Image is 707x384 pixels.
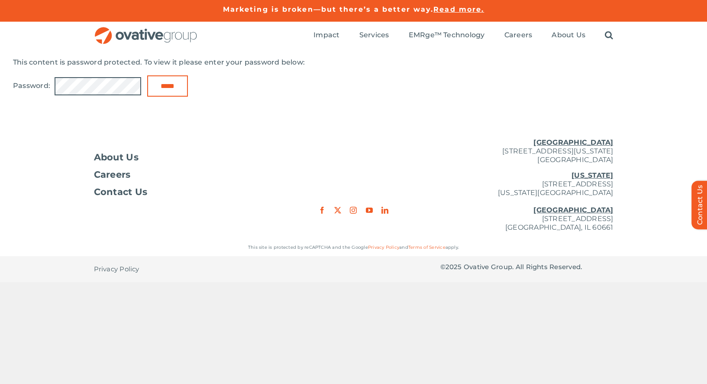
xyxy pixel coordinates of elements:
a: linkedin [381,207,388,214]
a: Search [605,31,613,40]
p: This site is protected by reCAPTCHA and the Google and apply. [94,243,613,252]
a: youtube [366,207,373,214]
nav: Footer - Privacy Policy [94,256,267,282]
u: [GEOGRAPHIC_DATA] [533,138,613,146]
p: © Ovative Group. All Rights Reserved. [440,263,613,271]
span: Privacy Policy [94,265,139,273]
nav: Footer Menu [94,153,267,196]
a: Privacy Policy [368,244,399,250]
span: About Us [552,31,585,39]
a: OG_Full_horizontal_RGB [94,26,198,34]
u: [GEOGRAPHIC_DATA] [533,206,613,214]
a: Marketing is broken—but there’s a better way. [223,5,434,13]
a: facebook [319,207,326,214]
span: 2025 [446,263,462,271]
span: Contact Us [94,188,148,196]
a: Privacy Policy [94,256,139,282]
label: Password: [13,81,145,90]
nav: Menu [313,22,613,49]
a: About Us [552,31,585,40]
input: Password: [55,77,141,95]
a: instagram [350,207,357,214]
span: About Us [94,153,139,162]
u: [US_STATE] [571,171,613,179]
p: [STREET_ADDRESS] [US_STATE][GEOGRAPHIC_DATA] [STREET_ADDRESS] [GEOGRAPHIC_DATA], IL 60661 [440,171,613,232]
a: twitter [334,207,341,214]
span: EMRge™ Technology [409,31,485,39]
a: Read more. [433,5,484,13]
a: Contact Us [94,188,267,196]
a: About Us [94,153,267,162]
a: Terms of Service [408,244,446,250]
a: Careers [94,170,267,179]
a: EMRge™ Technology [409,31,485,40]
a: Careers [504,31,533,40]
span: Careers [94,170,131,179]
a: Services [359,31,389,40]
span: Services [359,31,389,39]
a: OG_Full_horizontal_RGB [310,182,397,191]
p: [STREET_ADDRESS][US_STATE] [GEOGRAPHIC_DATA] [440,138,613,164]
span: Impact [313,31,339,39]
a: Impact [313,31,339,40]
p: This content is password protected. To view it please enter your password below: [13,58,694,67]
span: Careers [504,31,533,39]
